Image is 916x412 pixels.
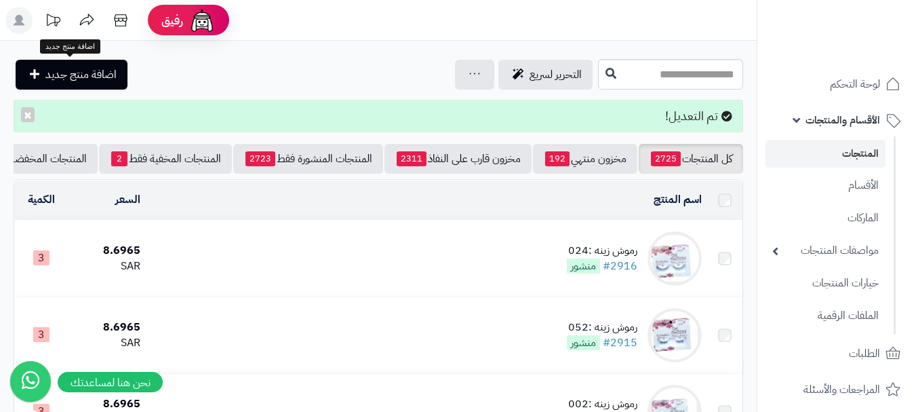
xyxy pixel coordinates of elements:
[73,335,140,351] div: SAR
[73,396,140,412] div: 8.6965
[603,335,637,351] a: #2915
[233,144,383,174] a: المنتجات المنشورة فقط2723
[803,380,880,399] span: المراجعات والأسئلة
[21,107,35,122] button: ×
[498,60,593,90] a: التحرير لسريع
[849,344,880,363] span: الطلبات
[45,67,117,83] span: اضافة منتج جديد
[545,151,570,166] span: 192
[384,144,532,174] a: مخزون قارب على النفاذ2311
[73,320,140,335] div: 8.6965
[648,231,702,286] img: رموش زينه :024
[33,327,49,342] span: 3
[33,250,49,265] span: 3
[567,396,637,412] div: رموش زينه :002
[111,151,127,166] span: 2
[765,269,885,298] a: خيارات المنتجات
[533,144,637,174] a: مخزون منتهي192
[765,140,885,168] a: المنتجات
[651,151,681,166] span: 2725
[245,151,275,166] span: 2723
[765,301,885,331] a: الملفات الرقمية
[567,335,600,350] span: منشور
[14,100,743,132] div: تم التعديل!
[765,373,908,406] a: المراجعات والأسئلة
[161,12,183,29] span: رفيق
[765,236,885,265] a: مواصفات المنتجات
[765,204,885,233] a: الماركات
[73,243,140,259] div: 8.6965
[36,7,70,37] a: تحديثات المنصة
[16,60,127,90] a: اضافة منتج جديد
[830,75,880,94] span: لوحة التحكم
[567,320,637,335] div: رموش زينه :052
[765,171,885,200] a: الأقسام
[530,67,582,83] span: التحرير لسريع
[40,39,100,54] div: اضافة منتج جديد
[765,337,908,370] a: الطلبات
[28,191,55,208] a: الكمية
[567,259,600,274] span: منشور
[188,7,216,34] img: ai-face.png
[115,191,140,208] a: السعر
[397,151,426,166] span: 2311
[805,111,880,130] span: الأقسام والمنتجات
[654,191,702,208] a: اسم المنتج
[648,308,702,362] img: رموش زينه :052
[73,259,140,274] div: SAR
[99,144,232,174] a: المنتجات المخفية فقط2
[603,258,637,274] a: #2916
[567,243,637,259] div: رموش زينه :024
[765,68,908,100] a: لوحة التحكم
[639,144,743,174] a: كل المنتجات2725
